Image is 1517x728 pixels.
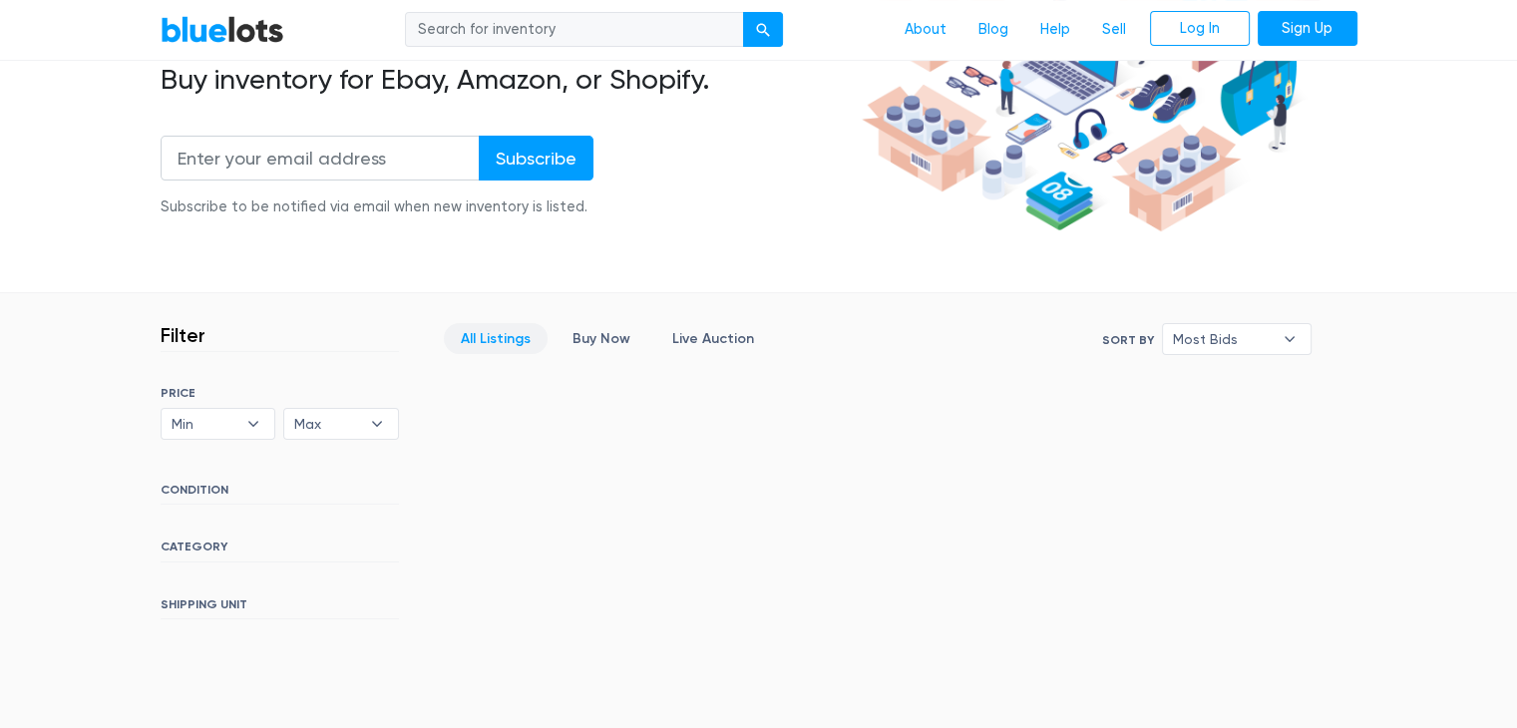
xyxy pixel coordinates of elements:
[232,409,274,439] b: ▾
[889,11,962,49] a: About
[556,323,647,354] a: Buy Now
[479,136,593,181] input: Subscribe
[1150,11,1250,47] a: Log In
[172,409,237,439] span: Min
[161,63,855,97] h2: Buy inventory for Ebay, Amazon, or Shopify.
[1086,11,1142,49] a: Sell
[161,540,399,561] h6: CATEGORY
[161,386,399,400] h6: PRICE
[161,597,399,619] h6: SHIPPING UNIT
[444,323,548,354] a: All Listings
[356,409,398,439] b: ▾
[655,323,771,354] a: Live Auction
[962,11,1024,49] a: Blog
[161,136,480,181] input: Enter your email address
[1102,331,1154,349] label: Sort By
[161,196,593,218] div: Subscribe to be notified via email when new inventory is listed.
[161,323,205,347] h3: Filter
[161,15,284,44] a: BlueLots
[1173,324,1273,354] span: Most Bids
[405,12,744,48] input: Search for inventory
[1258,11,1357,47] a: Sign Up
[1024,11,1086,49] a: Help
[294,409,360,439] span: Max
[1269,324,1311,354] b: ▾
[161,483,399,505] h6: CONDITION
